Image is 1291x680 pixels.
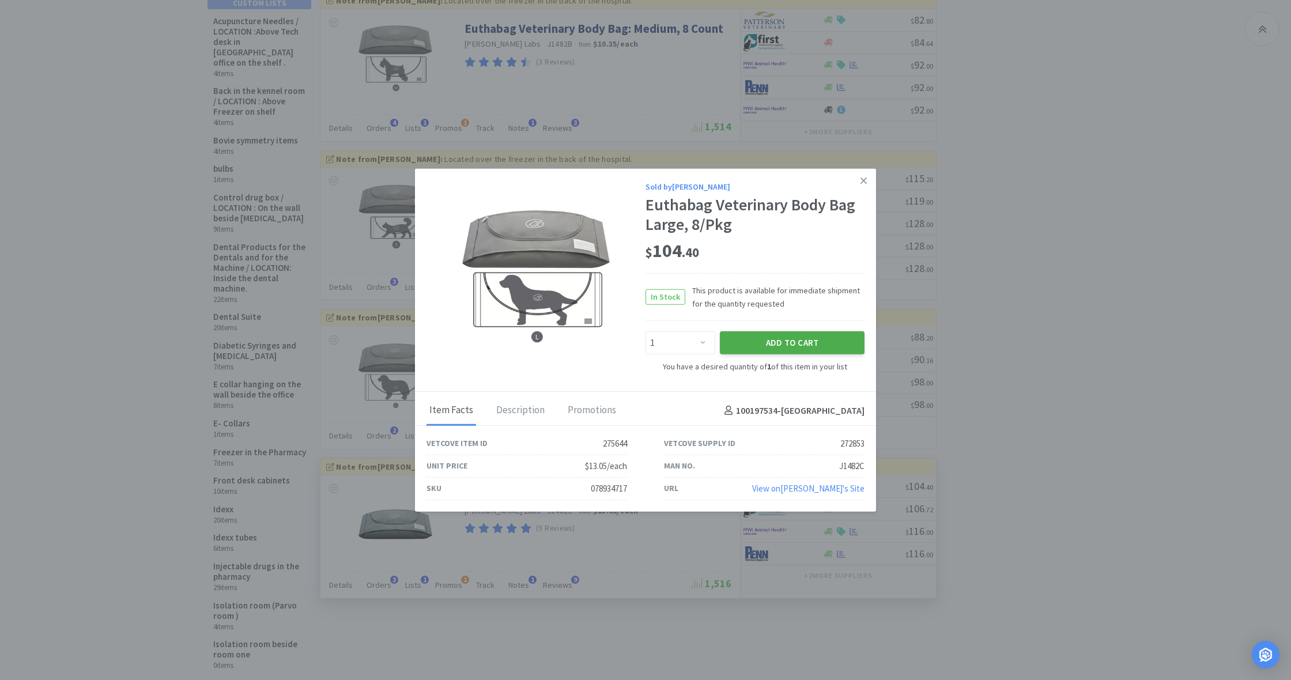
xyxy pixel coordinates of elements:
div: Man No. [664,459,695,472]
div: J1482C [839,459,865,473]
button: Add to Cart [720,331,865,354]
div: Item Facts [426,396,476,425]
span: This product is available for immediate shipment for the quantity requested [685,284,865,310]
div: Sold by [PERSON_NAME] [645,180,865,193]
div: 078934717 [591,481,627,495]
img: c91676b4a0e443fbb007bf91bba1dfff_272853.jpeg [461,202,611,352]
strong: 1 [767,361,771,372]
div: Promotions [565,396,619,425]
div: Unit Price [426,459,467,472]
span: 104 [645,239,699,262]
div: Vetcove Supply ID [664,437,735,449]
span: $ [645,244,652,260]
div: You have a desired quantity of of this item in your list [645,360,865,373]
div: $13.05/each [585,459,627,473]
h4: 100197534 - [GEOGRAPHIC_DATA] [720,403,865,418]
div: Description [493,396,548,425]
div: 275644 [603,436,627,450]
div: URL [664,482,678,494]
span: . 40 [682,244,699,260]
a: View on[PERSON_NAME]'s Site [752,482,865,493]
div: Open Intercom Messenger [1252,641,1279,668]
div: Euthabag Veterinary Body Bag Large, 8/Pkg [645,195,865,234]
div: SKU [426,482,441,494]
span: In Stock [646,290,685,304]
div: Vetcove Item ID [426,437,488,449]
div: 272853 [840,436,865,450]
